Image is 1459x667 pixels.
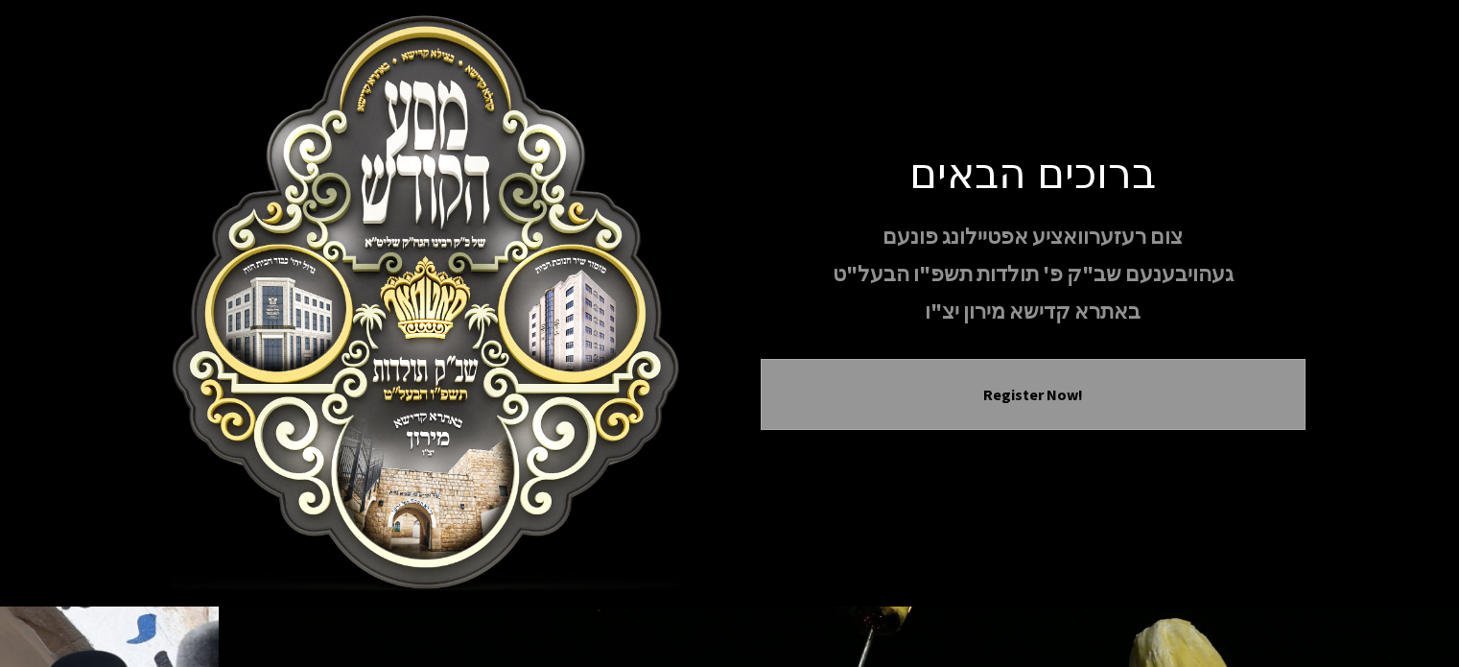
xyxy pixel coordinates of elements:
button: Register Now! [785,383,1282,406]
p: באתרא קדישא מירון יצ"ו [761,295,1306,328]
p: געהויבענעם שב"ק פ' תולדות תשפ"ו הבעל"ט [761,257,1306,291]
img: Meron Toldos Logo [154,15,699,591]
h1: ברוכים הבאים [761,146,1306,197]
p: צום רעזערוואציע אפטיילונג פונעם [761,220,1306,253]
